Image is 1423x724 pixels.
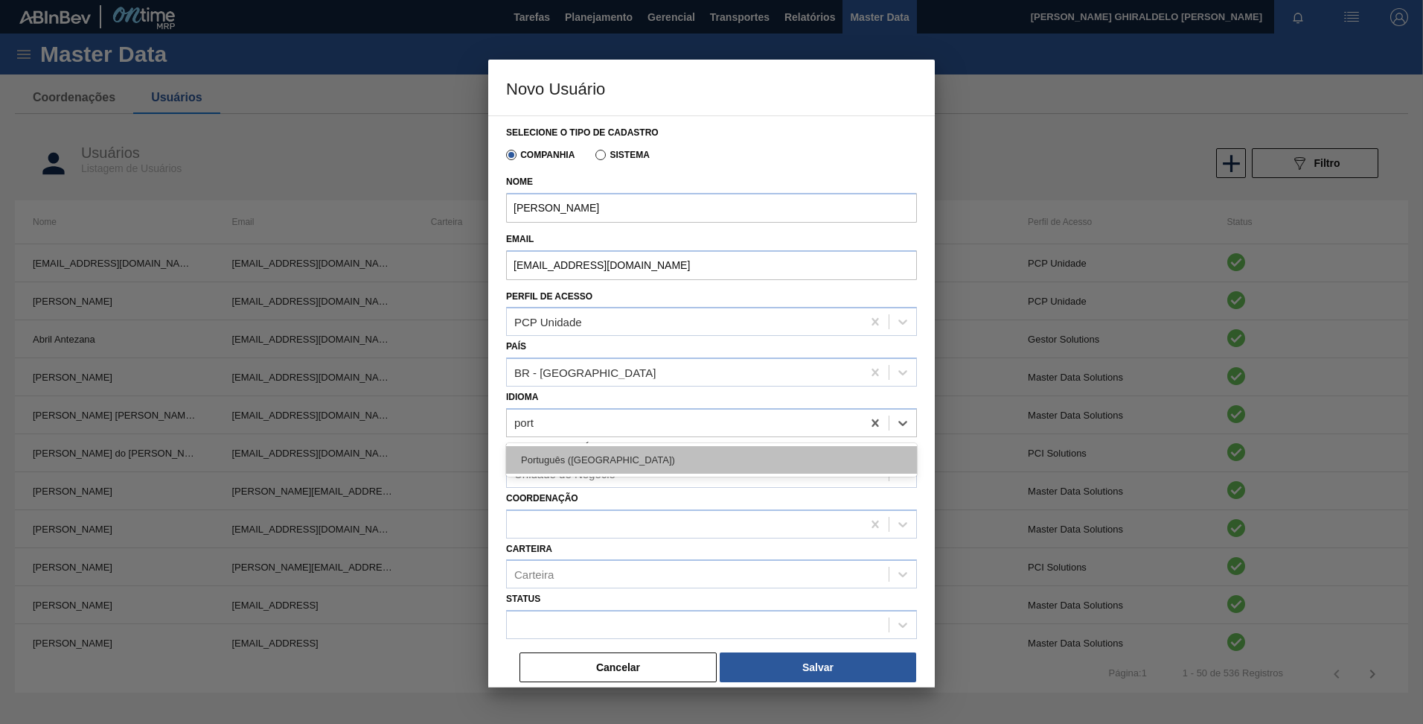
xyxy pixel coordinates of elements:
label: Companhia [506,150,575,160]
label: Coordenação [506,493,578,504]
h3: Novo Usuário [488,60,935,116]
div: PCP Unidade [514,316,582,328]
label: Unidade de Negócio [506,442,607,453]
button: Cancelar [519,652,717,682]
label: Idioma [506,392,538,402]
div: BR - [GEOGRAPHIC_DATA] [514,366,656,379]
button: Salvar [720,652,916,682]
label: Email [506,229,917,250]
div: Carteira [514,568,554,581]
div: Português ([GEOGRAPHIC_DATA]) [506,446,917,474]
label: Carteira [506,544,552,554]
label: Status [506,594,540,604]
label: Perfil de Acesso [506,291,592,302]
label: Sistema [595,150,650,160]
label: País [506,341,526,352]
label: Selecione o tipo de cadastro [506,127,659,138]
label: Nome [506,171,917,193]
